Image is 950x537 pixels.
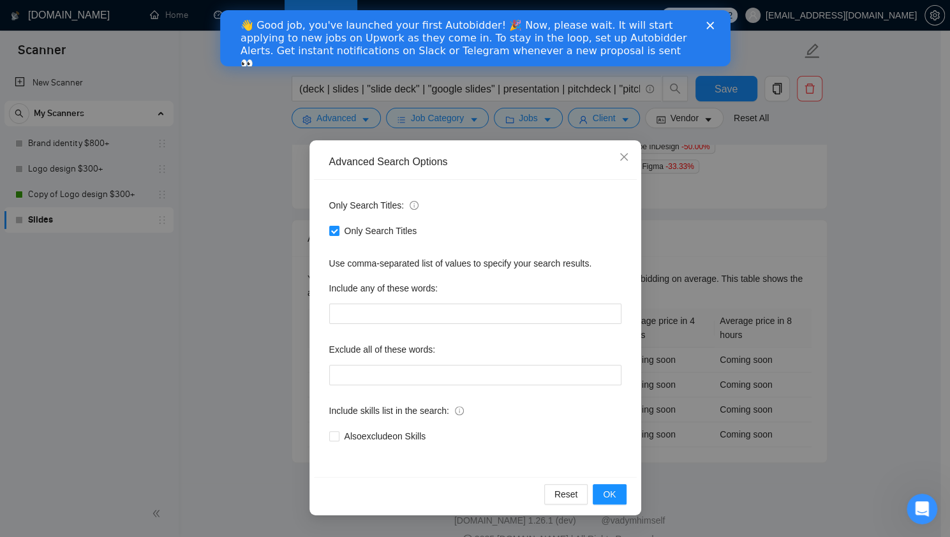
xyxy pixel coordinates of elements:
[593,484,626,504] button: OK
[329,198,419,212] span: Only Search Titles:
[339,224,422,238] span: Only Search Titles
[329,155,621,169] div: Advanced Search Options
[486,11,499,19] div: Закрити
[544,484,588,504] button: Reset
[455,406,464,415] span: info-circle
[329,278,438,298] label: Include any of these words:
[607,140,641,175] button: Close
[339,429,431,443] span: Also exclude on Skills
[907,494,937,524] iframe: Intercom live chat
[410,201,419,210] span: info-circle
[20,9,470,60] div: 👋 Good job, you've launched your first Autobidder! 🎉 Now, please wait. It will start applying to ...
[329,339,436,360] label: Exclude all of these words:
[329,404,464,418] span: Include skills list in the search:
[554,487,578,501] span: Reset
[603,487,616,501] span: OK
[619,152,629,162] span: close
[329,256,621,270] div: Use comma-separated list of values to specify your search results.
[220,10,731,66] iframe: Intercom live chat банер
